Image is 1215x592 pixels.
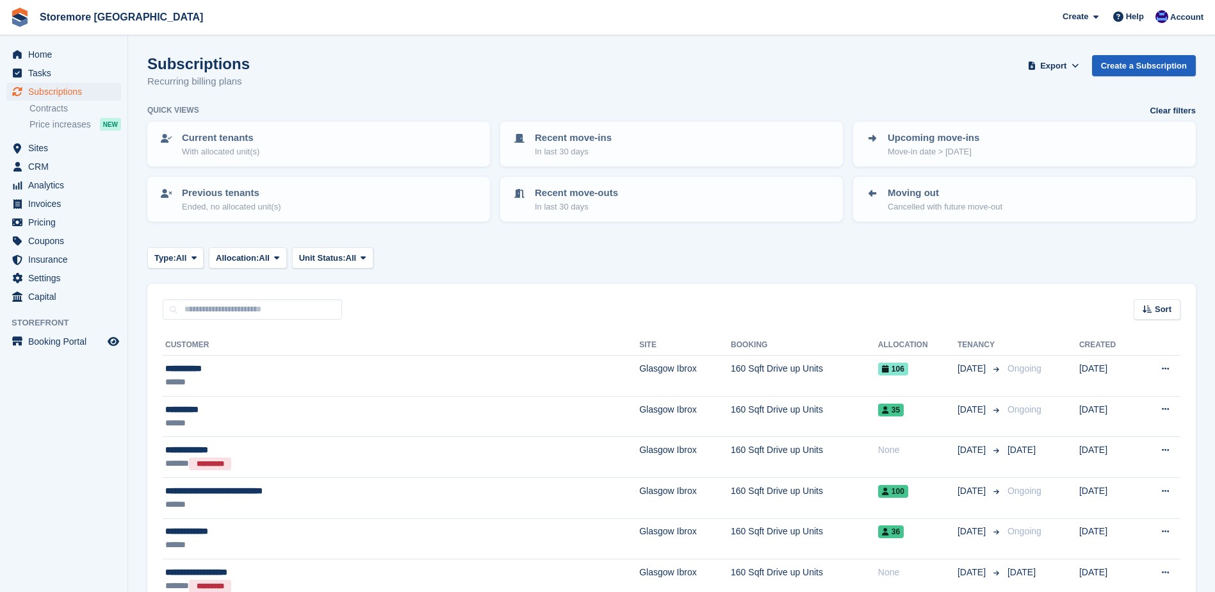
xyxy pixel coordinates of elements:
[6,213,121,231] a: menu
[888,201,1002,213] p: Cancelled with future move-out
[6,269,121,287] a: menu
[29,117,121,131] a: Price increases NEW
[958,525,988,538] span: [DATE]
[106,334,121,349] a: Preview store
[888,131,979,145] p: Upcoming move-ins
[299,252,346,265] span: Unit Status:
[28,333,105,350] span: Booking Portal
[639,335,731,356] th: Site
[147,104,199,116] h6: Quick views
[958,443,988,457] span: [DATE]
[1092,55,1196,76] a: Create a Subscription
[535,201,618,213] p: In last 30 days
[6,333,121,350] a: menu
[1079,335,1138,356] th: Created
[878,363,908,375] span: 106
[1025,55,1082,76] button: Export
[28,213,105,231] span: Pricing
[878,335,958,356] th: Allocation
[6,64,121,82] a: menu
[29,103,121,115] a: Contracts
[501,123,842,165] a: Recent move-ins In last 30 days
[1150,104,1196,117] a: Clear filters
[216,252,259,265] span: Allocation:
[958,335,1002,356] th: Tenancy
[182,131,259,145] p: Current tenants
[28,195,105,213] span: Invoices
[1007,526,1041,536] span: Ongoing
[6,232,121,250] a: menu
[6,139,121,157] a: menu
[1063,10,1088,23] span: Create
[163,335,639,356] th: Customer
[888,186,1002,201] p: Moving out
[878,566,958,579] div: None
[154,252,176,265] span: Type:
[149,178,489,220] a: Previous tenants Ended, no allocated unit(s)
[535,186,618,201] p: Recent move-outs
[182,145,259,158] p: With allocated unit(s)
[731,356,878,397] td: 160 Sqft Drive up Units
[35,6,208,28] a: Storemore [GEOGRAPHIC_DATA]
[292,247,373,268] button: Unit Status: All
[1040,60,1066,72] span: Export
[854,178,1195,220] a: Moving out Cancelled with future move-out
[209,247,287,268] button: Allocation: All
[6,176,121,194] a: menu
[958,484,988,498] span: [DATE]
[878,404,904,416] span: 35
[1079,477,1138,518] td: [DATE]
[6,251,121,268] a: menu
[1007,486,1041,496] span: Ongoing
[639,477,731,518] td: Glasgow Ibrox
[29,119,91,131] span: Price increases
[6,195,121,213] a: menu
[854,123,1195,165] a: Upcoming move-ins Move-in date > [DATE]
[878,525,904,538] span: 36
[1007,363,1041,374] span: Ongoing
[501,178,842,220] a: Recent move-outs In last 30 days
[1126,10,1144,23] span: Help
[147,55,250,72] h1: Subscriptions
[731,518,878,559] td: 160 Sqft Drive up Units
[147,247,204,268] button: Type: All
[1079,437,1138,478] td: [DATE]
[639,518,731,559] td: Glasgow Ibrox
[1079,518,1138,559] td: [DATE]
[639,437,731,478] td: Glasgow Ibrox
[958,403,988,416] span: [DATE]
[535,131,612,145] p: Recent move-ins
[6,158,121,176] a: menu
[1155,303,1171,316] span: Sort
[1007,445,1036,455] span: [DATE]
[28,83,105,101] span: Subscriptions
[1007,567,1036,577] span: [DATE]
[1155,10,1168,23] img: Angela
[28,64,105,82] span: Tasks
[888,145,979,158] p: Move-in date > [DATE]
[10,8,29,27] img: stora-icon-8386f47178a22dfd0bd8f6a31ec36ba5ce8667c1dd55bd0f319d3a0aa187defe.svg
[6,45,121,63] a: menu
[176,252,187,265] span: All
[958,566,988,579] span: [DATE]
[182,186,281,201] p: Previous tenants
[28,288,105,306] span: Capital
[1007,404,1041,415] span: Ongoing
[28,232,105,250] span: Coupons
[639,396,731,437] td: Glasgow Ibrox
[878,485,908,498] span: 100
[6,288,121,306] a: menu
[149,123,489,165] a: Current tenants With allocated unit(s)
[28,269,105,287] span: Settings
[639,356,731,397] td: Glasgow Ibrox
[28,45,105,63] span: Home
[28,139,105,157] span: Sites
[731,335,878,356] th: Booking
[28,251,105,268] span: Insurance
[100,118,121,131] div: NEW
[958,362,988,375] span: [DATE]
[878,443,958,457] div: None
[346,252,357,265] span: All
[731,437,878,478] td: 160 Sqft Drive up Units
[6,83,121,101] a: menu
